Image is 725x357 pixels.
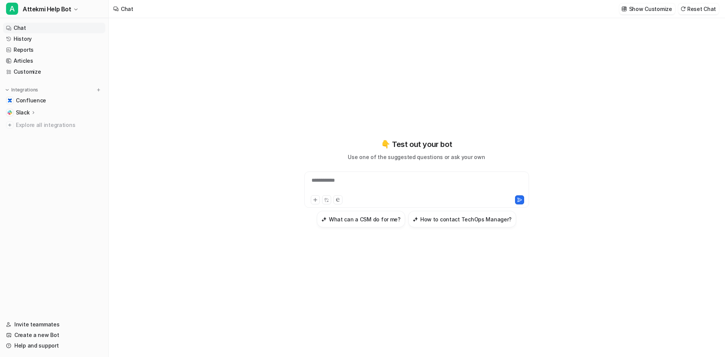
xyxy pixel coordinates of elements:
[11,87,38,93] p: Integrations
[3,319,105,330] a: Invite teammates
[420,215,512,223] h3: How to contact TechOps Manager?
[3,120,105,130] a: Explore all integrations
[3,56,105,66] a: Articles
[381,139,452,150] p: 👇 Test out your bot
[329,215,401,223] h3: What can a CSM do for me?
[3,95,105,106] a: ConfluenceConfluence
[3,86,40,94] button: Integrations
[5,87,10,93] img: expand menu
[23,4,71,14] span: Attekmi Help Bot
[16,109,30,116] p: Slack
[3,23,105,33] a: Chat
[121,5,133,13] div: Chat
[678,3,719,14] button: Reset Chat
[6,3,18,15] span: A
[629,5,672,13] p: Show Customize
[96,87,101,93] img: menu_add.svg
[408,211,516,227] button: How to contact TechOps Manager?How to contact TechOps Manager?
[6,121,14,129] img: explore all integrations
[8,110,12,115] img: Slack
[321,216,327,222] img: What can a CSM do for me?
[3,340,105,351] a: Help and support
[3,34,105,44] a: History
[16,97,46,104] span: Confluence
[348,153,485,161] p: Use one of the suggested questions or ask your own
[680,6,686,12] img: reset
[317,211,405,227] button: What can a CSM do for me?What can a CSM do for me?
[3,330,105,340] a: Create a new Bot
[16,119,102,131] span: Explore all integrations
[3,45,105,55] a: Reports
[3,66,105,77] a: Customize
[619,3,675,14] button: Show Customize
[8,98,12,103] img: Confluence
[622,6,627,12] img: customize
[413,216,418,222] img: How to contact TechOps Manager?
